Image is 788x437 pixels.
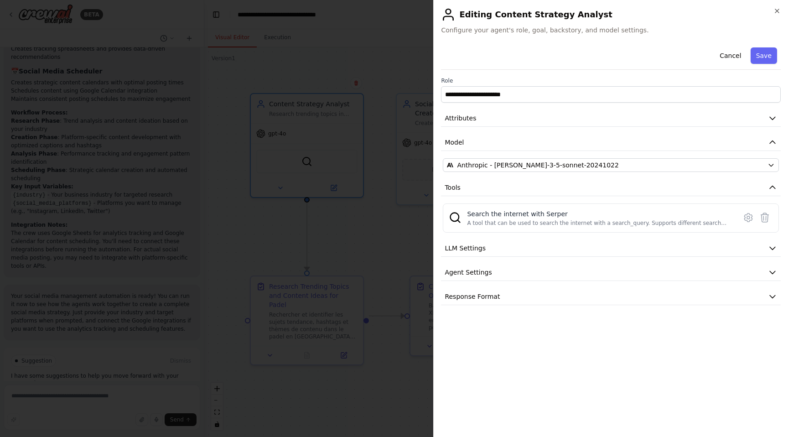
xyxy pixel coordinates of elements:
[445,138,464,147] span: Model
[467,209,731,218] div: Search the internet with Serper
[441,179,781,196] button: Tools
[445,183,461,192] span: Tools
[714,47,747,64] button: Cancel
[445,114,476,123] span: Attributes
[441,110,781,127] button: Attributes
[449,211,461,224] img: SerperDevTool
[457,161,619,170] span: Anthropic - claude-3-5-sonnet-20241022
[441,26,781,35] span: Configure your agent's role, goal, backstory, and model settings.
[757,209,773,226] button: Delete tool
[445,268,492,277] span: Agent Settings
[441,77,781,84] label: Role
[441,134,781,151] button: Model
[751,47,777,64] button: Save
[441,7,781,22] h2: Editing Content Strategy Analyst
[441,264,781,281] button: Agent Settings
[740,209,757,226] button: Configure tool
[467,219,731,227] div: A tool that can be used to search the internet with a search_query. Supports different search typ...
[443,158,779,172] button: Anthropic - [PERSON_NAME]-3-5-sonnet-20241022
[445,244,486,253] span: LLM Settings
[441,288,781,305] button: Response Format
[441,240,781,257] button: LLM Settings
[445,292,500,301] span: Response Format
